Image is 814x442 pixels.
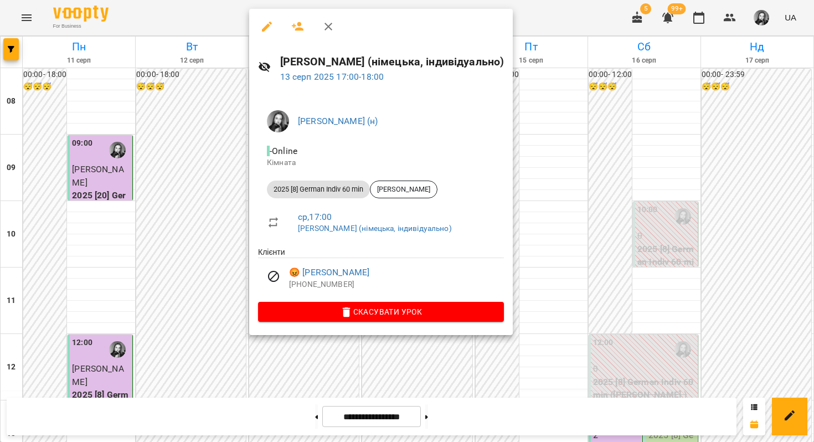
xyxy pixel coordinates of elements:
[267,184,370,194] span: 2025 [8] German Indiv 60 min
[267,146,300,156] span: - Online
[298,116,378,126] a: [PERSON_NAME] (н)
[267,157,495,168] p: Кімната
[370,184,437,194] span: [PERSON_NAME]
[370,181,437,198] div: [PERSON_NAME]
[289,266,369,279] a: 😡 [PERSON_NAME]
[267,305,495,318] span: Скасувати Урок
[289,279,504,290] p: [PHONE_NUMBER]
[280,71,384,82] a: 13 серп 2025 17:00-18:00
[258,246,504,302] ul: Клієнти
[267,270,280,283] svg: Візит скасовано
[298,212,332,222] a: ср , 17:00
[258,302,504,322] button: Скасувати Урок
[298,224,452,233] a: [PERSON_NAME] (німецька, індивідуально)
[267,110,289,132] img: 9e1ebfc99129897ddd1a9bdba1aceea8.jpg
[280,53,504,70] h6: [PERSON_NAME] (німецька, індивідуально)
